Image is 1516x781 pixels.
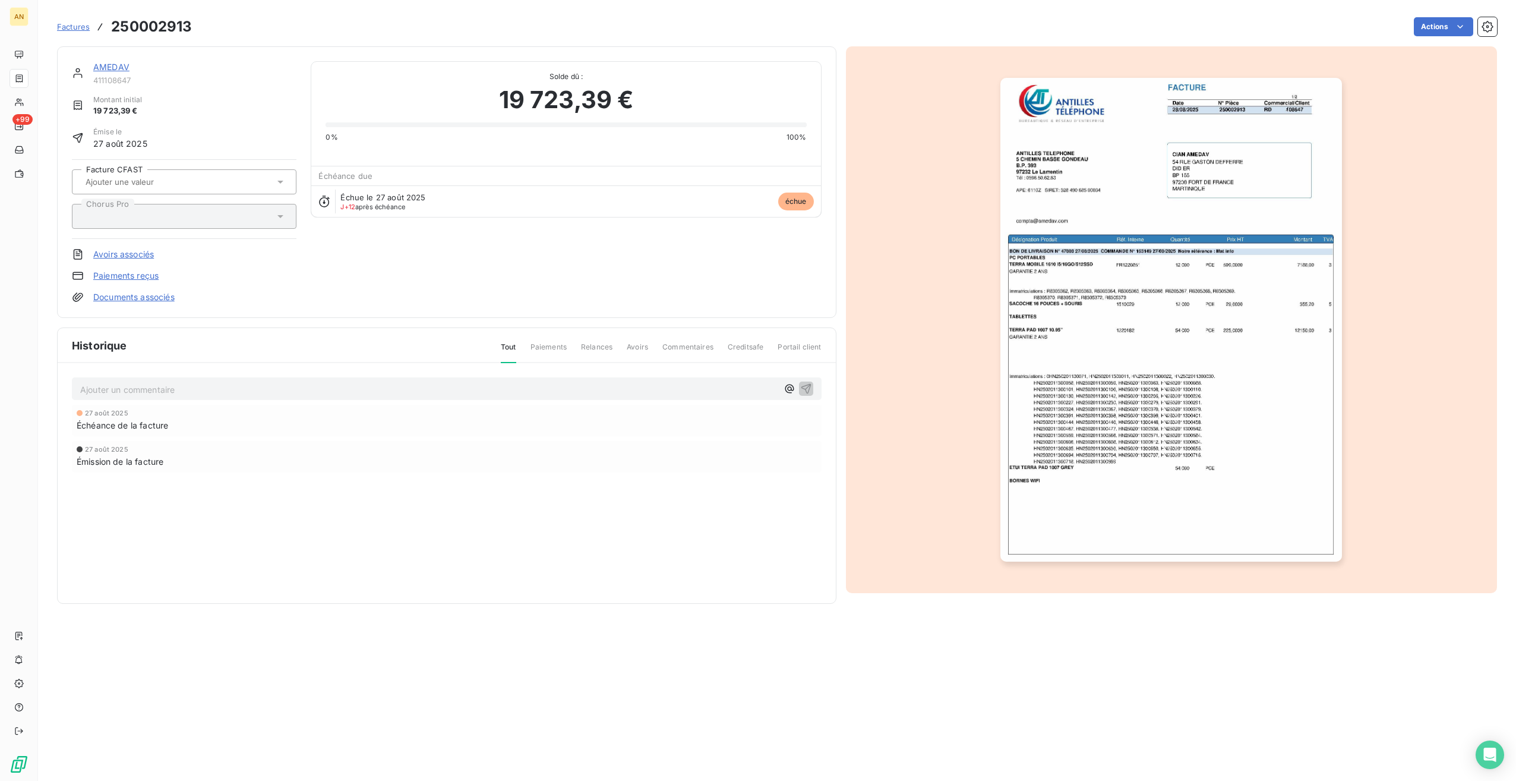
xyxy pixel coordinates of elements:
[93,270,159,282] a: Paiements reçus
[10,7,29,26] div: AN
[1476,741,1504,769] div: Open Intercom Messenger
[93,137,147,150] span: 27 août 2025
[728,342,764,362] span: Creditsafe
[581,342,612,362] span: Relances
[778,193,814,210] span: échue
[85,410,128,417] span: 27 août 2025
[93,291,175,303] a: Documents associés
[77,419,168,432] span: Échéance de la facture
[501,342,516,363] span: Tout
[85,446,128,453] span: 27 août 2025
[111,16,192,37] h3: 250002913
[662,342,713,362] span: Commentaires
[499,82,634,118] span: 19 723,39 €
[1414,17,1473,36] button: Actions
[787,132,807,143] span: 100%
[627,342,648,362] span: Avoirs
[77,455,163,468] span: Émission de la facture
[530,342,567,362] span: Paiements
[93,105,142,117] span: 19 723,39 €
[326,132,337,143] span: 0%
[1000,78,1342,562] img: invoice_thumbnail
[340,193,425,202] span: Échue le 27 août 2025
[318,171,372,181] span: Échéance due
[93,248,154,260] a: Avoirs associés
[340,203,355,211] span: J+12
[12,114,33,125] span: +99
[340,203,405,210] span: après échéance
[72,338,127,354] span: Historique
[57,22,90,32] span: Factures
[84,177,204,187] input: Ajouter une valeur
[93,62,130,72] a: AMEDAV
[10,755,29,774] img: Logo LeanPay
[93,95,142,105] span: Montant initial
[93,75,296,85] span: 411108647
[57,21,90,33] a: Factures
[93,127,147,137] span: Émise le
[326,71,806,82] span: Solde dû :
[778,342,821,362] span: Portail client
